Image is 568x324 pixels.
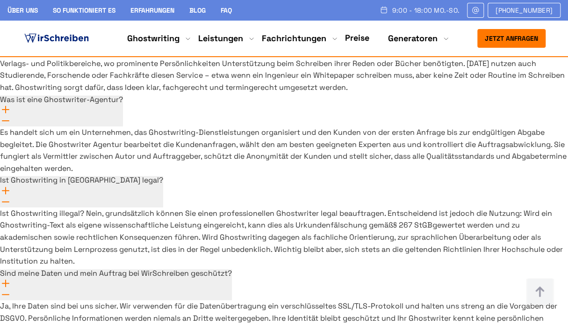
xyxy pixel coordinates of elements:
a: Generatoren [388,33,438,44]
span: 9:00 - 18:00 Mo.-So. [392,7,460,14]
a: Leistungen [198,33,243,44]
span: [PHONE_NUMBER] [496,7,553,14]
a: [PHONE_NUMBER] [488,3,561,18]
a: So funktioniert es [53,6,115,15]
a: § 267 StGB [393,220,432,230]
img: logo ghostwriter-österreich [22,31,91,45]
img: Schedule [380,6,388,14]
a: Blog [189,6,206,15]
a: Über uns [7,6,38,15]
img: button top [526,278,554,306]
a: FAQ [221,6,232,15]
a: Fachrichtungen [262,33,326,44]
button: Jetzt anfragen [477,29,546,48]
a: Preise [345,32,369,43]
img: Email [471,7,480,14]
a: Erfahrungen [130,6,174,15]
a: Ghostwriting [127,33,180,44]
